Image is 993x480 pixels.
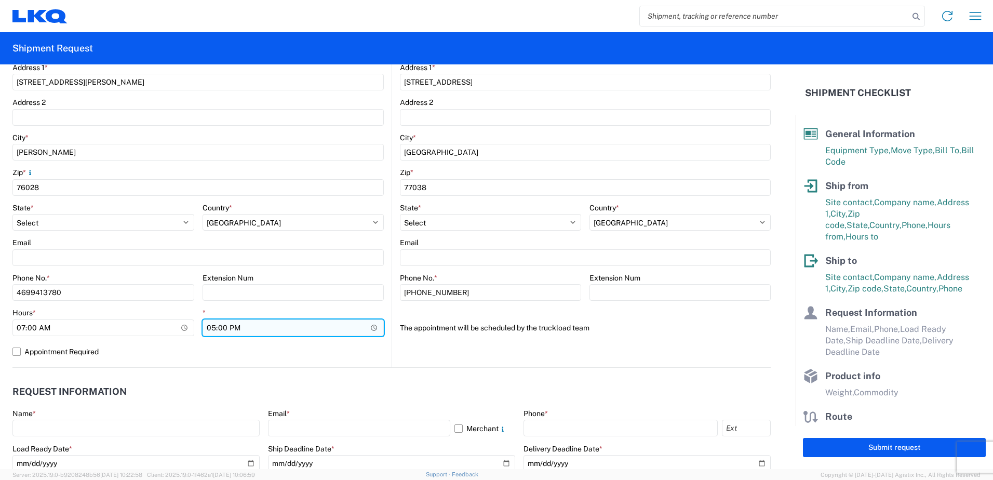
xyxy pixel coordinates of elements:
span: City, [830,284,848,294]
label: Ship Deadline Date [268,444,334,454]
span: City, [830,209,848,219]
label: Name [12,409,36,418]
label: Email [12,238,31,247]
span: Country, [906,284,938,294]
span: Zip code, [848,284,883,294]
label: State [12,203,34,212]
label: Extension Num [589,273,640,283]
h2: Request Information [12,386,127,397]
label: Delivery Deadline Date [524,444,602,454]
label: Country [203,203,232,212]
label: Address 2 [12,98,46,107]
span: Bill To, [935,145,961,155]
span: Equipment Type, [825,145,891,155]
label: Phone No. [400,273,437,283]
button: Submit request [803,438,986,457]
a: Support [426,471,452,477]
label: Phone [524,409,548,418]
h2: Shipment Request [12,42,93,55]
label: Zip [12,168,34,177]
label: Hours [12,308,36,317]
label: The appointment will be scheduled by the truckload team [400,319,589,336]
span: Phone [938,284,962,294]
span: Client: 2025.19.0-1f462a1 [147,472,255,478]
label: City [12,133,29,142]
span: Email, [850,324,874,334]
span: Ship from [825,180,868,191]
label: City [400,133,416,142]
span: Move Type, [891,145,935,155]
span: General Information [825,128,915,139]
span: Site contact, [825,272,874,282]
span: Company name, [874,272,937,282]
span: Country, [869,220,902,230]
span: Hours to [846,232,878,242]
label: Appointment Required [12,343,384,360]
span: State, [883,284,906,294]
label: Phone No. [12,273,50,283]
span: Route [825,411,852,422]
label: Email [268,409,290,418]
span: Weight, [825,388,854,397]
input: Shipment, tracking or reference number [640,6,909,26]
span: Company name, [874,197,937,207]
span: [DATE] 10:06:59 [213,472,255,478]
label: Zip [400,168,413,177]
label: Merchant [454,420,515,436]
label: Extension Num [203,273,253,283]
span: Commodity [854,388,898,397]
a: Feedback [452,471,478,477]
span: Name, [825,324,850,334]
label: Load Ready Date [12,444,72,454]
label: Address 2 [400,98,433,107]
label: Address 1 [12,63,48,72]
span: Server: 2025.19.0-b9208248b56 [12,472,142,478]
label: Email [400,238,419,247]
span: Ship Deadline Date, [846,336,922,345]
span: [DATE] 10:22:58 [100,472,142,478]
label: Address 1 [400,63,435,72]
span: Request Information [825,307,917,318]
span: State, [847,220,869,230]
span: Site contact, [825,197,874,207]
span: Phone, [902,220,928,230]
span: Phone, [874,324,900,334]
h2: Shipment Checklist [805,87,911,99]
span: Ship to [825,255,857,266]
span: Copyright © [DATE]-[DATE] Agistix Inc., All Rights Reserved [821,470,981,479]
label: Country [589,203,619,212]
span: Product info [825,370,880,381]
input: Ext [722,420,771,436]
label: State [400,203,421,212]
